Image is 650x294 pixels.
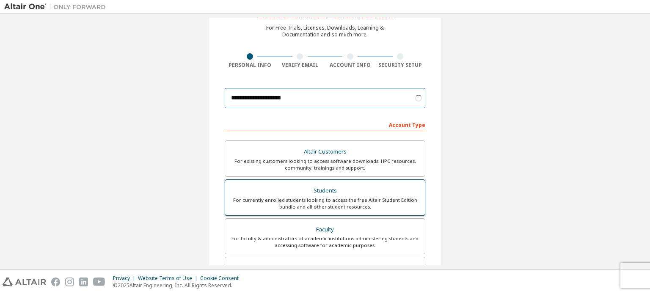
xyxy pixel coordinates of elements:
img: youtube.svg [93,278,105,286]
div: Everyone else [230,262,420,274]
div: Account Info [325,62,375,69]
img: altair_logo.svg [3,278,46,286]
div: Security Setup [375,62,426,69]
div: Account Type [225,118,425,131]
div: For faculty & administrators of academic institutions administering students and accessing softwa... [230,235,420,249]
div: Personal Info [225,62,275,69]
div: For Free Trials, Licenses, Downloads, Learning & Documentation and so much more. [266,25,384,38]
img: instagram.svg [65,278,74,286]
div: Altair Customers [230,146,420,158]
div: Create an Altair One Account [257,9,394,19]
p: © 2025 Altair Engineering, Inc. All Rights Reserved. [113,282,244,289]
div: Students [230,185,420,197]
img: linkedin.svg [79,278,88,286]
div: Verify Email [275,62,325,69]
img: facebook.svg [51,278,60,286]
img: Altair One [4,3,110,11]
div: For existing customers looking to access software downloads, HPC resources, community, trainings ... [230,158,420,171]
div: Cookie Consent [200,275,244,282]
div: For currently enrolled students looking to access the free Altair Student Edition bundle and all ... [230,197,420,210]
div: Website Terms of Use [138,275,200,282]
div: Privacy [113,275,138,282]
div: Faculty [230,224,420,236]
